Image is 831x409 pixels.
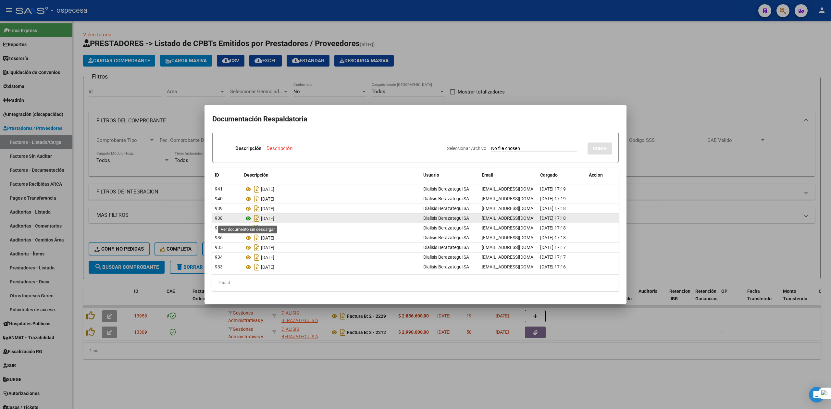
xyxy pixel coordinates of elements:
i: Descargar documento [253,223,261,233]
span: [DATE] 17:17 [540,254,566,260]
span: [EMAIL_ADDRESS][DOMAIN_NAME] [482,206,554,211]
span: 938 [215,216,223,221]
span: Dialisis Berazategui SA [423,216,469,221]
span: Dialisis Berazategui SA [423,254,469,260]
span: Dialisis Berazategui SA [423,235,469,240]
span: 933 [215,264,223,269]
div: [DATE] [244,204,418,214]
div: 9 total [212,275,619,291]
span: Dialisis Berazategui SA [423,225,469,230]
span: Seleccionar Archivo [447,146,486,151]
i: Descargar documento [253,252,261,263]
div: [DATE] [244,262,418,272]
span: SUBIR [593,146,607,152]
div: [DATE] [244,242,418,253]
span: Cargado [540,172,558,178]
datatable-header-cell: Cargado [538,168,586,182]
datatable-header-cell: ID [212,168,242,182]
span: [EMAIL_ADDRESS][DOMAIN_NAME] [482,216,554,221]
span: Dialisis Berazategui SA [423,245,469,250]
datatable-header-cell: Descripción [242,168,421,182]
span: [DATE] 17:19 [540,186,566,192]
p: Descripción [235,145,261,152]
div: Open Intercom Messenger [809,387,825,403]
span: 937 [215,225,223,230]
div: [DATE] [244,213,418,224]
span: Dialisis Berazategui SA [423,196,469,201]
span: Descripción [244,172,268,178]
datatable-header-cell: Email [479,168,538,182]
span: [DATE] 17:18 [540,235,566,240]
span: 941 [215,186,223,192]
span: [DATE] 17:18 [540,225,566,230]
span: [DATE] 17:18 [540,216,566,221]
i: Descargar documento [253,213,261,224]
span: [EMAIL_ADDRESS][DOMAIN_NAME] [482,235,554,240]
i: Descargar documento [253,184,261,194]
span: ID [215,172,219,178]
span: 940 [215,196,223,201]
button: SUBIR [588,143,612,155]
div: [DATE] [244,233,418,243]
span: Email [482,172,493,178]
span: Dialisis Berazategui SA [423,206,469,211]
span: [DATE] 17:19 [540,196,566,201]
span: Dialisis Berazategui SA [423,264,469,269]
span: [DATE] 17:17 [540,245,566,250]
span: Usuario [423,172,439,178]
div: [DATE] [244,184,418,194]
h2: Documentación Respaldatoria [212,113,619,125]
datatable-header-cell: Accion [586,168,619,182]
span: 934 [215,254,223,260]
span: [EMAIL_ADDRESS][DOMAIN_NAME] [482,186,554,192]
div: [DATE] [244,223,418,233]
i: Descargar documento [253,233,261,243]
span: Dialisis Berazategui SA [423,186,469,192]
span: Accion [589,172,603,178]
span: [EMAIL_ADDRESS][DOMAIN_NAME] [482,254,554,260]
i: Descargar documento [253,194,261,204]
span: [EMAIL_ADDRESS][DOMAIN_NAME] [482,196,554,201]
span: [EMAIL_ADDRESS][DOMAIN_NAME] [482,264,554,269]
div: [DATE] [244,252,418,263]
i: Descargar documento [253,204,261,214]
datatable-header-cell: Usuario [421,168,479,182]
span: [DATE] 17:16 [540,264,566,269]
span: [DATE] 17:18 [540,206,566,211]
span: [EMAIL_ADDRESS][DOMAIN_NAME] [482,245,554,250]
i: Descargar documento [253,242,261,253]
span: [EMAIL_ADDRESS][DOMAIN_NAME] [482,225,554,230]
div: [DATE] [244,194,418,204]
span: 936 [215,235,223,240]
i: Descargar documento [253,262,261,272]
span: 939 [215,206,223,211]
span: 935 [215,245,223,250]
